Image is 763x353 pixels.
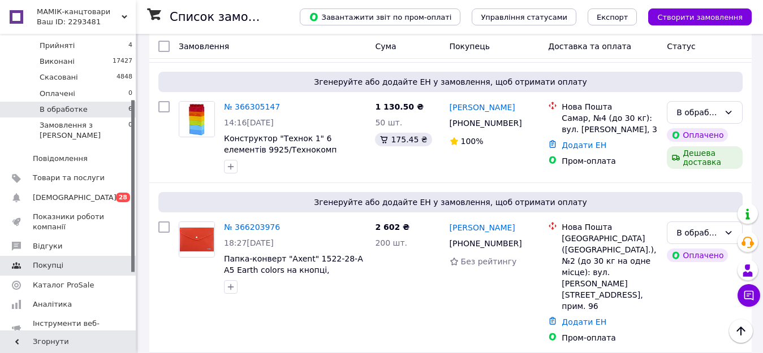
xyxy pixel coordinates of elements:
span: Доставка та оплата [548,42,631,51]
a: № 366305147 [224,102,280,111]
button: Завантажити звіт по пром-оплаті [300,8,460,25]
img: Фото товару [179,102,214,137]
span: 17427 [113,56,132,67]
div: В обработке [676,226,719,239]
div: 175.45 ₴ [375,133,432,146]
span: 6 [128,104,132,115]
img: Фото товару [179,222,214,257]
div: Нова Пошта [562,221,658,233]
span: 2 602 ₴ [375,223,409,232]
span: Повідомлення [33,154,88,164]
span: Завантажити звіт по пром-оплаті [309,12,451,22]
span: 100% [461,137,484,146]
div: Дешева доставка [667,146,743,169]
div: Нова Пошта [562,101,658,112]
span: 28 [116,193,130,202]
a: № 366203976 [224,223,280,232]
span: Товари та послуги [33,173,105,183]
button: Чат з покупцем [738,284,760,307]
span: Cума [375,42,396,51]
a: [PERSON_NAME] [450,222,515,233]
span: Виконані [40,56,75,67]
div: В обработке [676,106,719,119]
h1: Список замовлень [170,10,284,24]
span: Управління статусами [481,13,567,21]
span: 18:27[DATE] [224,238,274,247]
span: [DEMOGRAPHIC_DATA] [33,193,117,203]
div: Оплачено [667,128,728,142]
a: Створити замовлення [637,12,752,21]
span: Каталог ProSale [33,280,94,290]
a: Додати ЕН [562,141,606,150]
span: 0 [128,120,132,141]
a: Додати ЕН [562,317,606,326]
div: Пром-оплата [562,155,658,167]
span: 1 130.50 ₴ [375,102,424,111]
span: Створити замовлення [657,13,743,21]
span: 0 [128,89,132,99]
span: 14:16[DATE] [224,118,274,127]
span: Скасовані [40,72,78,82]
span: Статус [667,42,696,51]
span: Оплачені [40,89,75,99]
span: Без рейтингу [461,257,517,266]
a: Конструктор "Технок 1" 6 елементів 9925/Технокомп [224,134,337,154]
span: Згенеруйте або додайте ЕН у замовлення, щоб отримати оплату [163,76,738,88]
span: Експорт [597,13,628,21]
div: Пром-оплата [562,332,658,343]
div: Оплачено [667,249,728,262]
div: Самар, №4 (до 30 кг): вул. [PERSON_NAME], 3 [562,112,658,135]
button: Управління статусами [472,8,576,25]
button: Створити замовлення [648,8,752,25]
span: 200 шт. [375,238,407,247]
span: 50 шт. [375,118,402,127]
div: [GEOGRAPHIC_DATA] ([GEOGRAPHIC_DATA].), №2 (до 30 кг на одне місце): вул. [PERSON_NAME][STREET_AD... [562,233,658,312]
span: Прийняті [40,41,75,51]
div: Ваш ID: 2293481 [37,17,136,27]
span: МАМІК-канцтовари [37,7,122,17]
a: Фото товару [179,101,215,137]
span: [PHONE_NUMBER] [450,119,522,128]
span: Замовлення [179,42,229,51]
span: 4848 [117,72,132,82]
a: Папка-конверт "Axent" 1522-28-А A5 Earth colors на кнопці, коралова (топ-4) [224,254,363,286]
button: Наверх [729,319,753,343]
span: В обработке [40,104,88,115]
span: [PHONE_NUMBER] [450,239,522,248]
a: Фото товару [179,221,215,258]
span: Покупці [33,260,63,271]
span: 4 [128,41,132,51]
button: Експорт [588,8,637,25]
span: Покупець [450,42,490,51]
a: [PERSON_NAME] [450,102,515,113]
span: Відгуки [33,241,62,251]
span: Згенеруйте або додайте ЕН у замовлення, щоб отримати оплату [163,197,738,208]
span: Аналітика [33,299,72,310]
span: Показники роботи компанії [33,212,105,232]
span: Замовлення з [PERSON_NAME] [40,120,128,141]
span: Інструменти веб-майстра та SEO [33,319,105,339]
